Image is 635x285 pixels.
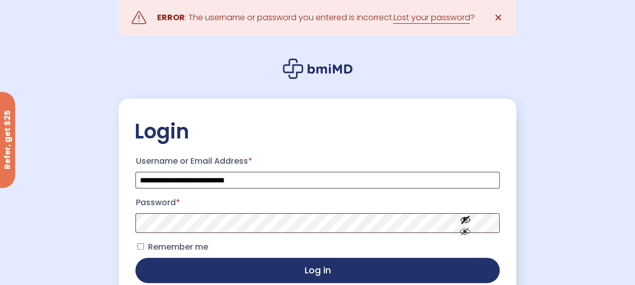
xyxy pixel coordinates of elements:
h2: Login [134,119,501,144]
button: Log in [135,258,499,283]
span: ✕ [494,11,503,25]
button: Show password [437,206,494,241]
input: Remember me [137,243,144,250]
label: Password [135,195,499,211]
span: Remember me [148,241,208,253]
a: Lost your password [393,12,470,24]
a: ✕ [489,8,509,28]
label: Username or Email Address [135,153,499,169]
strong: ERROR [157,12,184,23]
div: : The username or password you entered is incorrect. ? [157,11,474,25]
